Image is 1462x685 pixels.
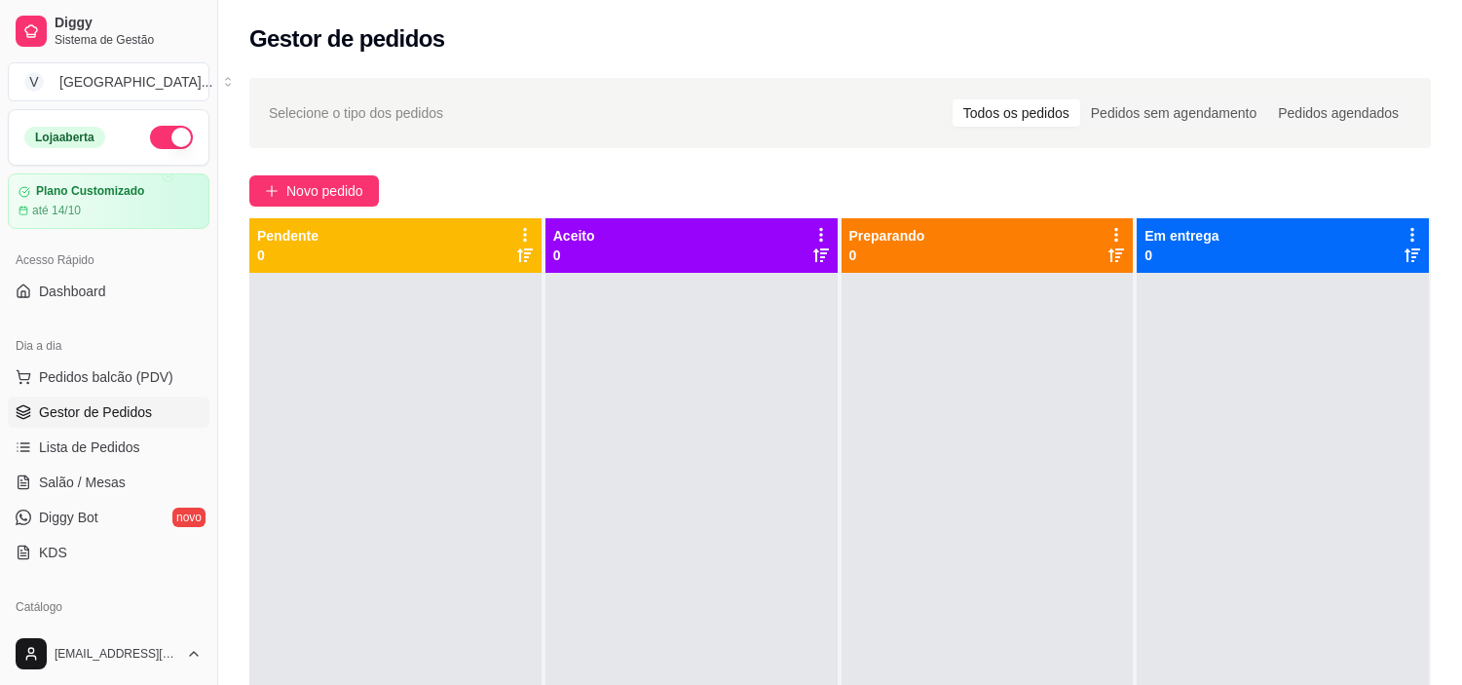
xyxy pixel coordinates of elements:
article: até 14/10 [32,203,81,218]
span: Salão / Mesas [39,473,126,492]
button: Select a team [8,62,209,101]
p: 0 [553,246,595,265]
p: 0 [1144,246,1218,265]
button: [EMAIL_ADDRESS][DOMAIN_NAME] [8,630,209,677]
p: Em entrega [1144,226,1218,246]
p: 0 [849,246,925,265]
p: Pendente [257,226,319,246]
h2: Gestor de pedidos [249,23,445,55]
span: KDS [39,543,67,562]
p: Preparando [849,226,925,246]
p: Aceito [553,226,595,246]
span: Gestor de Pedidos [39,402,152,422]
button: Novo pedido [249,175,379,207]
div: Catálogo [8,591,209,623]
article: Plano Customizado [36,184,144,199]
span: Pedidos balcão (PDV) [39,367,173,387]
div: Loja aberta [24,127,105,148]
div: Todos os pedidos [953,99,1080,127]
div: Dia a dia [8,330,209,362]
a: Gestor de Pedidos [8,397,209,428]
a: KDS [8,537,209,568]
span: Diggy Bot [39,508,98,527]
span: V [24,72,44,92]
span: Sistema de Gestão [55,32,202,48]
a: DiggySistema de Gestão [8,8,209,55]
a: Diggy Botnovo [8,502,209,533]
span: [EMAIL_ADDRESS][DOMAIN_NAME] [55,646,178,662]
span: Dashboard [39,282,106,301]
span: Lista de Pedidos [39,438,140,457]
span: Selecione o tipo dos pedidos [269,102,443,124]
span: Novo pedido [286,180,363,202]
div: Pedidos agendados [1267,99,1409,127]
p: 0 [257,246,319,265]
a: Lista de Pedidos [8,432,209,463]
a: Salão / Mesas [8,467,209,498]
span: plus [265,184,279,198]
button: Pedidos balcão (PDV) [8,362,209,393]
span: Diggy [55,15,202,32]
a: Dashboard [8,276,209,307]
button: Alterar Status [150,126,193,149]
div: [GEOGRAPHIC_DATA] ... [59,72,212,92]
div: Acesso Rápido [8,245,209,276]
div: Pedidos sem agendamento [1080,99,1267,127]
a: Plano Customizadoaté 14/10 [8,173,209,229]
